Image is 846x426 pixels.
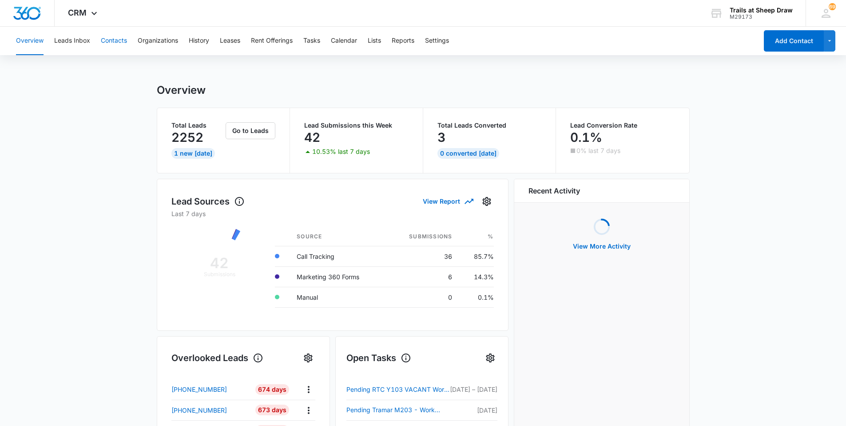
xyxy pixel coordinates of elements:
[303,27,320,55] button: Tasks
[302,382,315,396] button: Actions
[171,385,227,394] p: [PHONE_NUMBER]
[829,3,836,10] span: 69
[171,406,249,415] a: [PHONE_NUMBER]
[171,385,249,394] a: [PHONE_NUMBER]
[171,209,494,218] p: Last 7 days
[437,122,542,129] p: Total Leads Converted
[302,403,315,417] button: Actions
[101,27,127,55] button: Contacts
[290,266,387,287] td: Marketing 360 Forms
[290,246,387,266] td: Call Tracking
[171,122,224,129] p: Total Leads
[226,122,275,139] button: Go to Leads
[301,351,315,365] button: Settings
[304,130,320,145] p: 42
[459,246,493,266] td: 85.7%
[387,246,459,266] td: 36
[450,406,497,415] p: [DATE]
[346,384,450,395] a: Pending RTC Y103 VACANT Work Order
[576,148,620,154] p: 0% last 7 days
[346,351,411,365] h1: Open Tasks
[346,405,450,415] a: Pending Tramar M203 - Work Order
[392,27,414,55] button: Reports
[251,27,293,55] button: Rent Offerings
[189,27,209,55] button: History
[171,130,203,145] p: 2252
[16,27,44,55] button: Overview
[730,7,793,14] div: account name
[290,287,387,307] td: Manual
[730,14,793,20] div: account id
[570,130,602,145] p: 0.1%
[450,385,497,394] p: [DATE] – [DATE]
[387,227,459,246] th: Submissions
[157,84,206,97] h1: Overview
[387,287,459,307] td: 0
[255,384,289,395] div: 674 Days
[564,236,639,257] button: View More Activity
[54,27,90,55] button: Leads Inbox
[480,194,494,209] button: Settings
[220,27,240,55] button: Leases
[226,127,275,134] a: Go to Leads
[138,27,178,55] button: Organizations
[68,8,87,17] span: CRM
[829,3,836,10] div: notifications count
[304,122,409,129] p: Lead Submissions this Week
[528,185,580,196] h6: Recent Activity
[171,148,215,159] div: 1 New [DATE]
[437,148,499,159] div: 0 Converted [DATE]
[459,227,493,246] th: %
[423,193,473,209] button: View Report
[437,130,445,145] p: 3
[171,406,227,415] p: [PHONE_NUMBER]
[255,405,289,415] div: 673 Days
[459,266,493,287] td: 14.3%
[290,227,387,246] th: Source
[425,27,449,55] button: Settings
[171,195,245,208] h1: Lead Sources
[331,27,357,55] button: Calendar
[171,351,263,365] h1: Overlooked Leads
[570,122,675,129] p: Lead Conversion Rate
[459,287,493,307] td: 0.1%
[368,27,381,55] button: Lists
[764,30,824,52] button: Add Contact
[387,266,459,287] td: 6
[312,149,370,155] p: 10.53% last 7 days
[483,351,497,365] button: Settings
